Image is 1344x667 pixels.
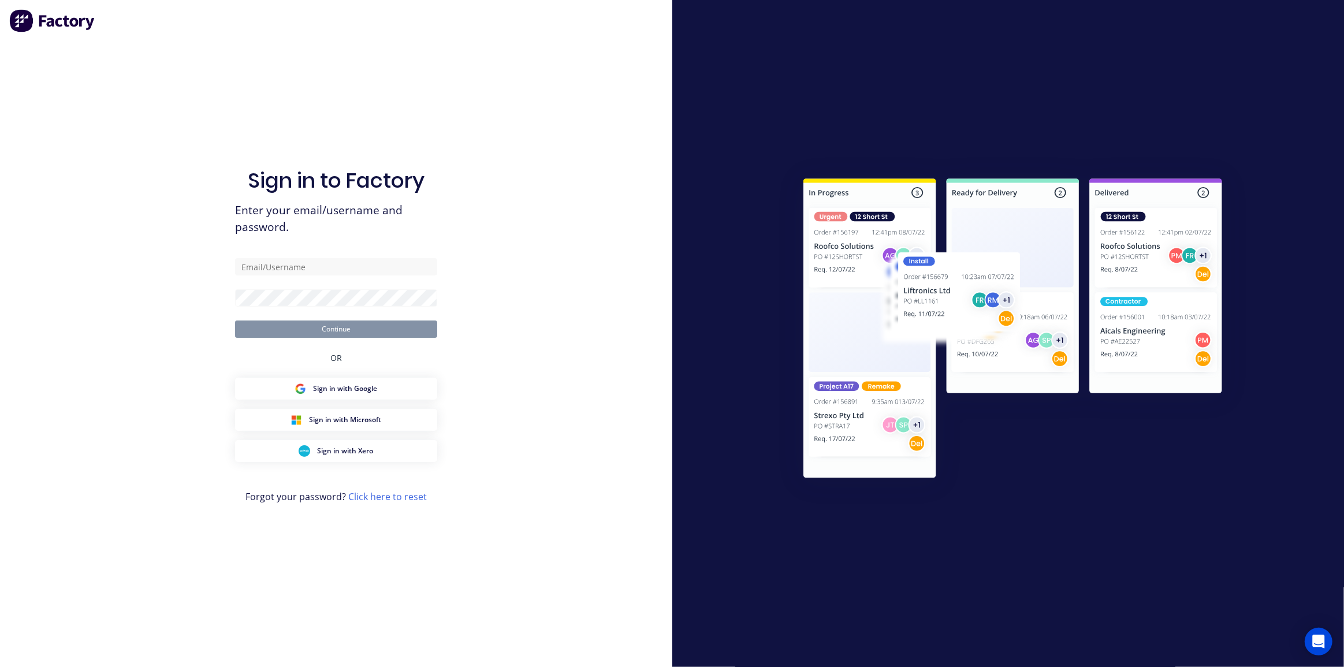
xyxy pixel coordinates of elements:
img: Microsoft Sign in [291,414,302,426]
div: Open Intercom Messenger [1305,628,1332,655]
div: OR [330,338,342,378]
span: Sign in with Microsoft [309,415,381,425]
h1: Sign in to Factory [248,168,425,193]
img: Xero Sign in [299,445,310,457]
input: Email/Username [235,258,437,275]
span: Enter your email/username and password. [235,202,437,236]
button: Xero Sign inSign in with Xero [235,440,437,462]
button: Google Sign inSign in with Google [235,378,437,400]
span: Sign in with Google [313,383,377,394]
a: Click here to reset [348,490,427,503]
img: Google Sign in [295,383,306,394]
img: Factory [9,9,96,32]
img: Sign in [778,155,1248,505]
span: Sign in with Xero [317,446,373,456]
button: Continue [235,321,437,338]
span: Forgot your password? [245,490,427,504]
button: Microsoft Sign inSign in with Microsoft [235,409,437,431]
